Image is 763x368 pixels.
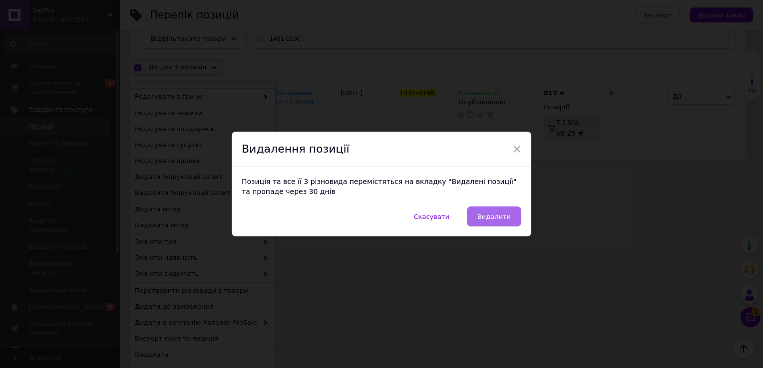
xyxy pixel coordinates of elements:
span: × [512,141,521,158]
span: Видалити [477,213,511,220]
span: Позиція та все її 3 різновида перемістяться на вкладку "Видалені позиції" та пропаде через 30 днів [242,178,516,195]
span: Скасувати [414,213,449,220]
span: Видалення позиції [242,143,350,155]
button: Скасувати [403,206,460,226]
button: Видалити [467,206,521,226]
